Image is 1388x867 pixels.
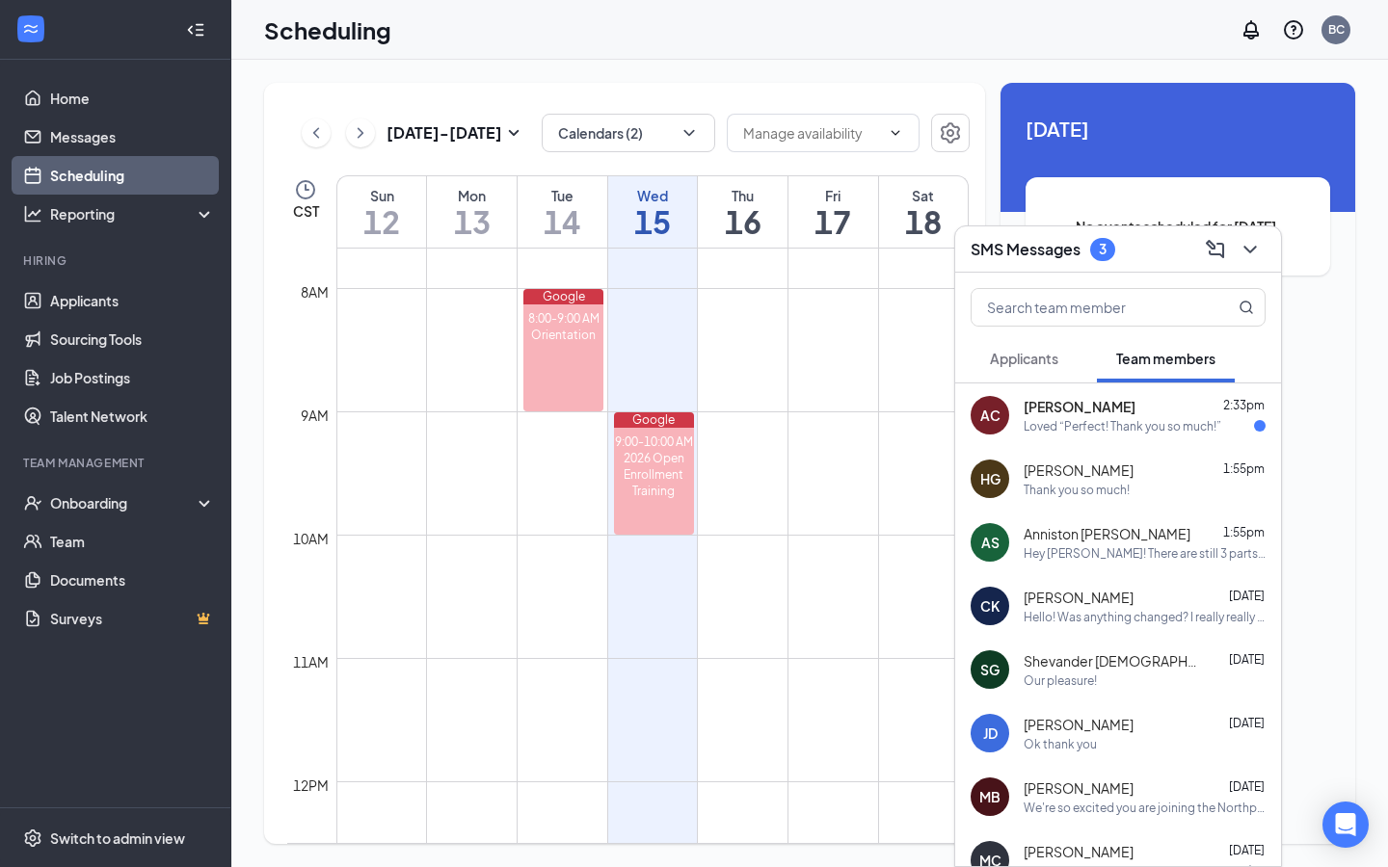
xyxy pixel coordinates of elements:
span: 1:55pm [1223,525,1265,539]
svg: SmallChevronDown [502,121,525,144]
div: AS [981,533,1000,552]
div: Google [523,289,603,304]
a: Documents [50,561,215,599]
svg: Settings [939,121,962,144]
div: 8:00-9:00 AM [523,310,603,327]
div: Orientation [523,327,603,343]
div: Loved “Perfect! Thank you so much!” [1024,418,1221,434]
h1: 16 [698,205,787,238]
div: Team Management [23,455,211,471]
div: Hello! Was anything changed? I really really wanted to come in [DATE]! [1024,609,1266,625]
div: 8am [297,281,333,302]
a: Scheduling [50,156,215,195]
svg: ChevronDown [888,125,903,141]
span: CST [293,201,319,221]
h3: SMS Messages [971,239,1081,260]
svg: Collapse [186,20,205,39]
button: ChevronDown [1235,234,1266,265]
svg: Analysis [23,204,42,223]
div: SG [980,660,1000,679]
div: AC [980,406,1001,425]
span: [DATE] [1229,589,1265,603]
span: [PERSON_NAME] [1024,778,1134,798]
a: Messages [50,118,215,156]
svg: ChevronRight [351,121,370,144]
button: Settings [931,114,970,152]
svg: WorkstreamLogo [21,19,40,39]
input: Search team member [972,289,1200,326]
a: SurveysCrown [50,599,215,638]
a: Sourcing Tools [50,320,215,358]
span: Anniston [PERSON_NAME] [1024,524,1190,543]
span: [DATE] [1026,114,1330,144]
a: October 13, 2025 [427,176,517,248]
h1: 12 [337,205,426,238]
span: Applicants [990,350,1058,367]
span: [PERSON_NAME] [1024,397,1135,416]
svg: Settings [23,828,42,848]
div: Thank you so much! [1024,482,1130,498]
div: Sun [337,186,426,205]
div: MB [979,787,1001,806]
input: Manage availability [743,122,880,144]
a: Applicants [50,281,215,320]
button: Calendars (2)ChevronDown [542,114,715,152]
div: JD [983,723,998,743]
a: October 12, 2025 [337,176,426,248]
h1: 18 [879,205,968,238]
div: Google [614,412,694,428]
div: Switch to admin view [50,828,185,848]
div: Fri [788,186,878,205]
span: [DATE] [1229,716,1265,730]
div: CK [980,596,1000,616]
span: Team members [1116,350,1215,367]
div: Hiring [23,252,211,269]
svg: ChevronLeft [307,121,326,144]
div: 9:00-10:00 AM [614,433,694,450]
span: [DATE] [1229,843,1265,857]
span: No events scheduled for [DATE]. [1064,216,1292,237]
span: [PERSON_NAME] [1024,842,1134,861]
div: 12pm [289,775,333,796]
a: Job Postings [50,358,215,397]
div: Ok thank you [1024,736,1097,752]
div: Hey [PERSON_NAME]! There are still 3 parts that I need you to complete. I am going to resend the ... [1024,545,1266,562]
a: October 16, 2025 [698,176,787,248]
div: 10am [289,528,333,549]
div: Wed [608,186,698,205]
h1: 15 [608,205,698,238]
a: October 14, 2025 [518,176,607,248]
a: Home [50,79,215,118]
h1: 14 [518,205,607,238]
span: 2:33pm [1223,398,1265,412]
div: Our pleasure! [1024,672,1097,689]
div: 11am [289,651,333,672]
span: [PERSON_NAME] [1024,715,1134,734]
div: Thu [698,186,787,205]
svg: Notifications [1240,18,1263,41]
div: BC [1328,21,1345,38]
span: Shevander [DEMOGRAPHIC_DATA] [1024,651,1197,670]
div: 3 [1099,241,1107,257]
div: Tue [518,186,607,205]
span: [DATE] [1229,652,1265,667]
div: Sat [879,186,968,205]
svg: ChevronDown [680,123,699,143]
svg: Clock [294,178,317,201]
button: ChevronLeft [302,118,331,147]
a: October 15, 2025 [608,176,698,248]
a: October 17, 2025 [788,176,878,248]
div: Reporting [50,204,216,223]
h1: Scheduling [264,13,391,46]
svg: MagnifyingGlass [1239,300,1254,315]
div: Onboarding [50,493,199,512]
h1: 13 [427,205,517,238]
a: Talent Network [50,397,215,435]
h1: 17 [788,205,878,238]
a: Team [50,522,215,561]
span: [PERSON_NAME] [1024,460,1134,480]
h3: [DATE] - [DATE] [387,122,502,144]
svg: UserCheck [23,493,42,512]
span: 1:55pm [1223,461,1265,476]
svg: ChevronDown [1239,238,1262,261]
